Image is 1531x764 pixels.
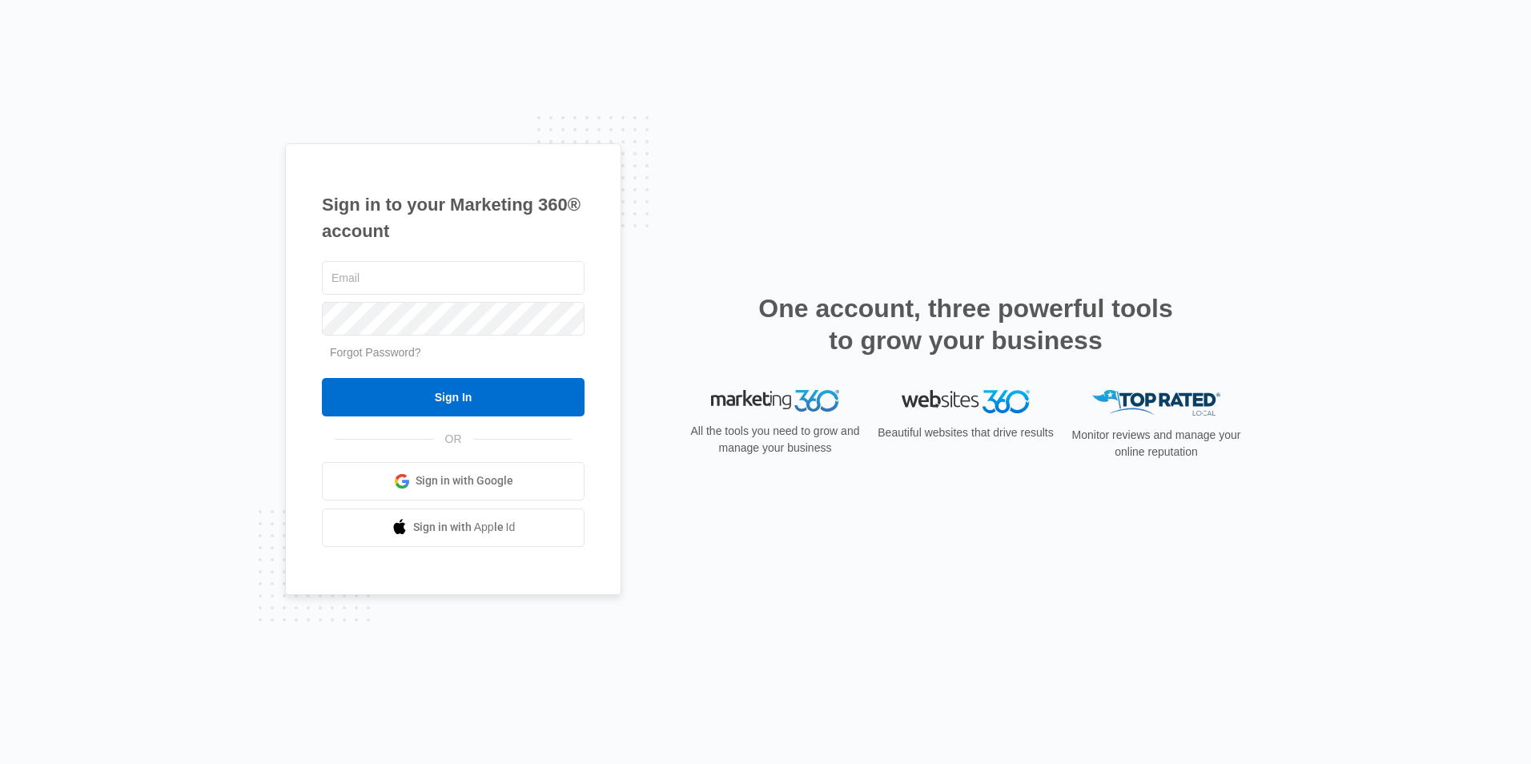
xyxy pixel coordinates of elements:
[416,472,513,489] span: Sign in with Google
[711,390,839,412] img: Marketing 360
[434,431,473,448] span: OR
[1092,390,1220,416] img: Top Rated Local
[1067,427,1246,460] p: Monitor reviews and manage your online reputation
[322,378,585,416] input: Sign In
[685,423,865,456] p: All the tools you need to grow and manage your business
[322,261,585,295] input: Email
[902,390,1030,413] img: Websites 360
[322,462,585,501] a: Sign in with Google
[753,292,1178,356] h2: One account, three powerful tools to grow your business
[322,509,585,547] a: Sign in with Apple Id
[413,519,516,536] span: Sign in with Apple Id
[876,424,1055,441] p: Beautiful websites that drive results
[322,191,585,244] h1: Sign in to your Marketing 360® account
[330,346,421,359] a: Forgot Password?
